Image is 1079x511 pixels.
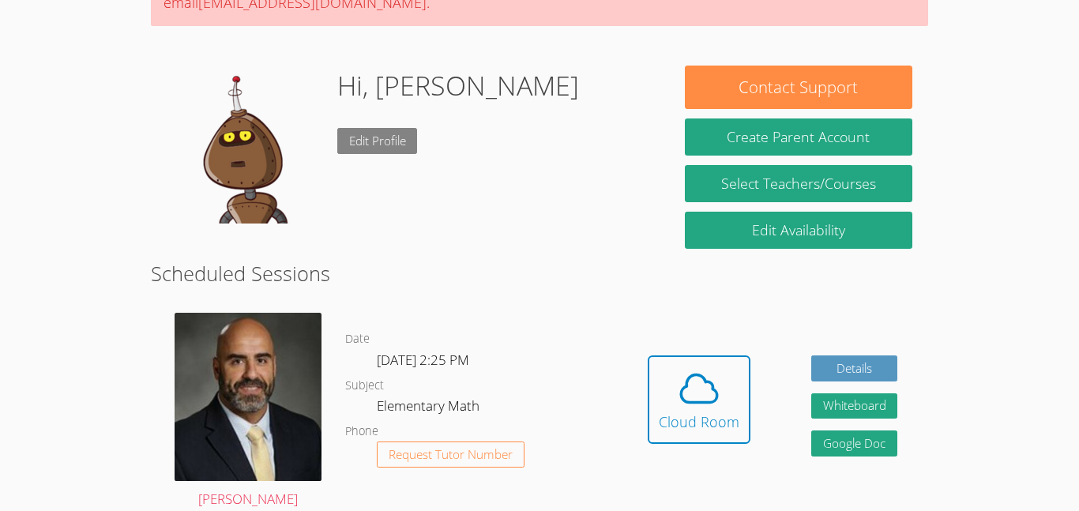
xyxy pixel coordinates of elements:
dt: Subject [345,376,384,396]
button: Request Tutor Number [377,441,524,468]
img: default.png [167,66,325,224]
button: Whiteboard [811,393,898,419]
a: Edit Profile [337,128,418,154]
button: Contact Support [685,66,912,109]
div: Cloud Room [659,411,739,433]
button: Cloud Room [648,355,750,444]
dd: Elementary Math [377,395,483,422]
dt: Phone [345,422,378,441]
span: [DATE] 2:25 PM [377,351,469,369]
a: Google Doc [811,430,898,457]
a: Details [811,355,898,381]
img: avatar.png [175,313,321,481]
h2: Scheduled Sessions [151,258,928,288]
h1: Hi, [PERSON_NAME] [337,66,579,106]
dt: Date [345,329,370,349]
a: Select Teachers/Courses [685,165,912,202]
button: Create Parent Account [685,118,912,156]
a: [PERSON_NAME] [175,313,321,511]
span: Request Tutor Number [389,449,513,460]
a: Edit Availability [685,212,912,249]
